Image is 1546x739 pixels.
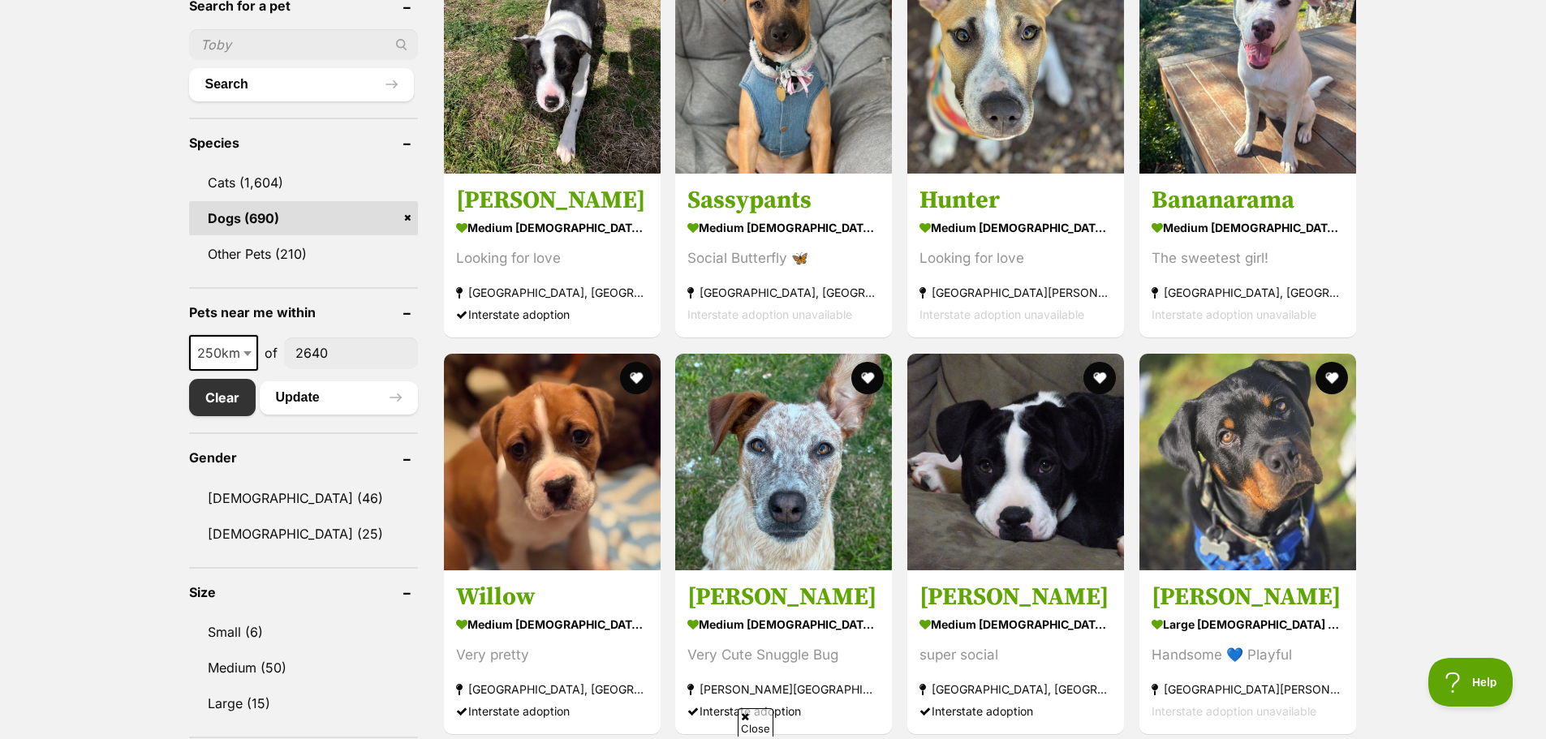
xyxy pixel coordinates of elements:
button: favourite [619,362,652,394]
strong: [GEOGRAPHIC_DATA], [GEOGRAPHIC_DATA] [919,678,1112,700]
span: Interstate adoption unavailable [687,308,852,322]
strong: [GEOGRAPHIC_DATA], [GEOGRAPHIC_DATA] [687,282,880,304]
strong: [GEOGRAPHIC_DATA][PERSON_NAME][GEOGRAPHIC_DATA] [919,282,1112,304]
a: Clear [189,379,256,416]
a: [PERSON_NAME] medium [DEMOGRAPHIC_DATA] Dog Very Cute Snuggle Bug [PERSON_NAME][GEOGRAPHIC_DATA] ... [675,569,892,734]
header: Pets near me within [189,305,418,320]
a: Medium (50) [189,651,418,685]
input: Toby [189,29,418,60]
a: Hunter medium [DEMOGRAPHIC_DATA] Dog Looking for love [GEOGRAPHIC_DATA][PERSON_NAME][GEOGRAPHIC_D... [907,174,1124,338]
h3: [PERSON_NAME] [687,582,880,612]
a: [DEMOGRAPHIC_DATA] (25) [189,517,418,551]
div: Looking for love [919,248,1112,270]
img: Kane - Rottweiler Dog [1139,354,1356,570]
a: Other Pets (210) [189,237,418,271]
h3: [PERSON_NAME] [456,186,648,217]
div: Looking for love [456,248,648,270]
button: favourite [1083,362,1116,394]
img: Willow - American Staffordshire Terrier Dog [444,354,661,570]
iframe: Help Scout Beacon - Open [1428,658,1514,707]
a: Willow medium [DEMOGRAPHIC_DATA] Dog Very pretty [GEOGRAPHIC_DATA], [GEOGRAPHIC_DATA] Interstate ... [444,569,661,734]
a: Dogs (690) [189,201,418,235]
strong: medium [DEMOGRAPHIC_DATA] Dog [456,217,648,240]
strong: [PERSON_NAME][GEOGRAPHIC_DATA] [687,678,880,700]
strong: medium [DEMOGRAPHIC_DATA] Dog [687,612,880,636]
a: Bananarama medium [DEMOGRAPHIC_DATA] Dog The sweetest girl! [GEOGRAPHIC_DATA], [GEOGRAPHIC_DATA] ... [1139,174,1356,338]
h3: Bananarama [1152,186,1344,217]
img: Mason - Staffordshire Bull Terrier Dog [907,354,1124,570]
div: Interstate adoption [687,700,880,722]
strong: medium [DEMOGRAPHIC_DATA] Dog [919,217,1112,240]
a: [PERSON_NAME] medium [DEMOGRAPHIC_DATA] Dog super social [GEOGRAPHIC_DATA], [GEOGRAPHIC_DATA] Int... [907,569,1124,734]
button: favourite [1316,362,1348,394]
strong: medium [DEMOGRAPHIC_DATA] Dog [1152,217,1344,240]
span: of [265,343,278,363]
button: Update [260,381,418,414]
a: Sassypants medium [DEMOGRAPHIC_DATA] Dog Social Butterfly 🦋 [GEOGRAPHIC_DATA], [GEOGRAPHIC_DATA] ... [675,174,892,338]
strong: [GEOGRAPHIC_DATA], [GEOGRAPHIC_DATA] [456,282,648,304]
a: Cats (1,604) [189,165,418,200]
strong: medium [DEMOGRAPHIC_DATA] Dog [919,612,1112,636]
strong: [GEOGRAPHIC_DATA], [GEOGRAPHIC_DATA] [456,678,648,700]
strong: [GEOGRAPHIC_DATA][PERSON_NAME][GEOGRAPHIC_DATA] [1152,678,1344,700]
h3: Hunter [919,186,1112,217]
a: Large (15) [189,686,418,720]
span: 250km [191,342,256,364]
strong: medium [DEMOGRAPHIC_DATA] Dog [687,217,880,240]
a: [PERSON_NAME] medium [DEMOGRAPHIC_DATA] Dog Looking for love [GEOGRAPHIC_DATA], [GEOGRAPHIC_DATA]... [444,174,661,338]
div: Social Butterfly 🦋 [687,248,880,270]
div: Interstate adoption [456,304,648,326]
span: Interstate adoption unavailable [1152,308,1316,322]
div: Very Cute Snuggle Bug [687,644,880,666]
div: Interstate adoption [456,700,648,722]
span: 250km [189,335,258,371]
h3: Sassypants [687,186,880,217]
input: postcode [284,337,418,368]
button: Search [189,68,414,101]
span: Interstate adoption unavailable [1152,704,1316,718]
span: Interstate adoption unavailable [919,308,1084,322]
img: Mason - Australian Cattle Dog [675,354,892,570]
header: Gender [189,450,418,465]
div: Interstate adoption [919,700,1112,722]
div: super social [919,644,1112,666]
h3: Willow [456,582,648,612]
strong: [GEOGRAPHIC_DATA], [GEOGRAPHIC_DATA] [1152,282,1344,304]
button: favourite [851,362,884,394]
strong: medium [DEMOGRAPHIC_DATA] Dog [456,612,648,636]
a: Small (6) [189,615,418,649]
a: [PERSON_NAME] large [DEMOGRAPHIC_DATA] Dog Handsome 💙 Playful [GEOGRAPHIC_DATA][PERSON_NAME][GEOG... [1139,569,1356,734]
a: [DEMOGRAPHIC_DATA] (46) [189,481,418,515]
header: Species [189,135,418,150]
span: Close [738,708,773,737]
div: Very pretty [456,644,648,666]
div: Handsome 💙 Playful [1152,644,1344,666]
strong: large [DEMOGRAPHIC_DATA] Dog [1152,612,1344,636]
div: The sweetest girl! [1152,248,1344,270]
h3: [PERSON_NAME] [919,582,1112,612]
header: Size [189,585,418,599]
h3: [PERSON_NAME] [1152,582,1344,612]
